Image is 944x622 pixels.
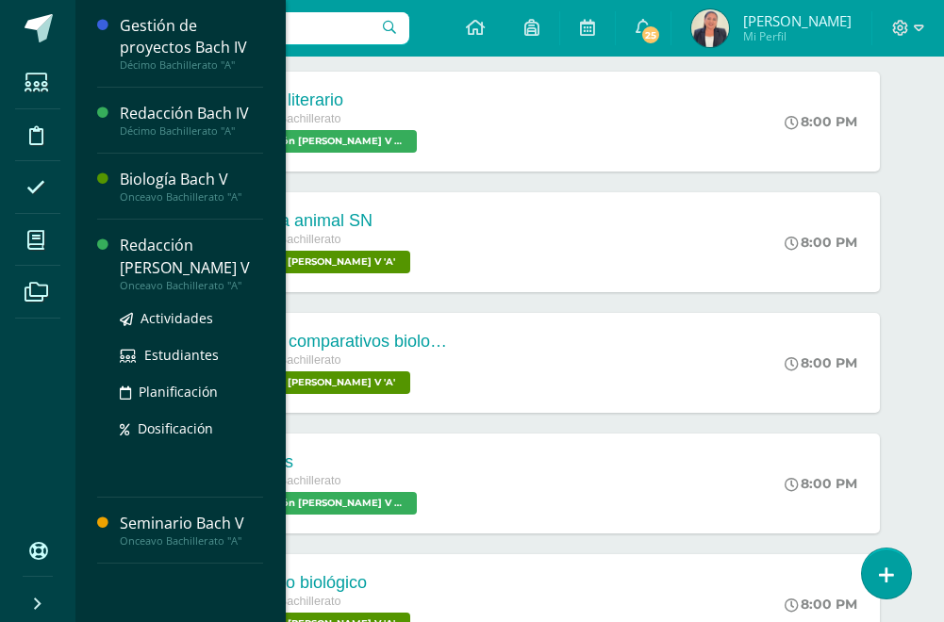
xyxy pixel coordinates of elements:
[120,103,263,124] div: Redacción Bach IV
[120,15,263,72] a: Gestión de proyectos Bach IVDécimo Bachillerato "A"
[120,235,263,278] div: Redacción [PERSON_NAME] V
[228,130,417,153] span: Redacción Bach V 'A'
[743,28,852,44] span: Mi Perfil
[120,307,263,329] a: Actividades
[120,534,263,548] div: Onceavo Bachillerato "A"
[228,492,417,515] span: Redacción Bach V 'A'
[785,475,857,492] div: 8:00 PM
[228,371,410,394] span: Biología Bach V 'A'
[785,234,857,251] div: 8:00 PM
[228,573,415,593] div: Proyecto biológico
[144,346,219,364] span: Estudiantes
[120,235,263,291] a: Redacción [PERSON_NAME] VOnceavo Bachillerato "A"
[120,169,263,190] div: Biología Bach V
[138,419,213,437] span: Dosificación
[120,513,263,548] a: Seminario Bach VOnceavo Bachillerato "A"
[120,190,263,204] div: Onceavo Bachillerato "A"
[120,15,263,58] div: Gestión de proyectos Bach IV
[120,417,263,439] a: Dosificación
[120,103,263,138] a: Redacción Bach IVDécimo Bachillerato "A"
[120,513,263,534] div: Seminario Bach V
[120,124,263,138] div: Décimo Bachillerato "A"
[120,344,263,366] a: Estudiantes
[691,9,729,47] img: 8bc7430e3f8928aa100dcf47602cf1d2.png
[228,452,422,472] div: Ensayos
[640,25,661,45] span: 25
[743,11,852,30] span: [PERSON_NAME]
[228,211,415,231] div: Biología animal SN
[228,332,455,352] div: Cuadro comparativos biología animal
[120,381,263,402] a: Planificación
[785,354,857,371] div: 8:00 PM
[120,279,263,292] div: Onceavo Bachillerato "A"
[228,90,422,110] div: Cuento literario
[785,596,857,613] div: 8:00 PM
[228,251,410,273] span: Biología Bach V 'A'
[120,169,263,204] a: Biología Bach VOnceavo Bachillerato "A"
[141,309,213,327] span: Actividades
[139,383,218,401] span: Planificación
[120,58,263,72] div: Décimo Bachillerato "A"
[785,113,857,130] div: 8:00 PM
